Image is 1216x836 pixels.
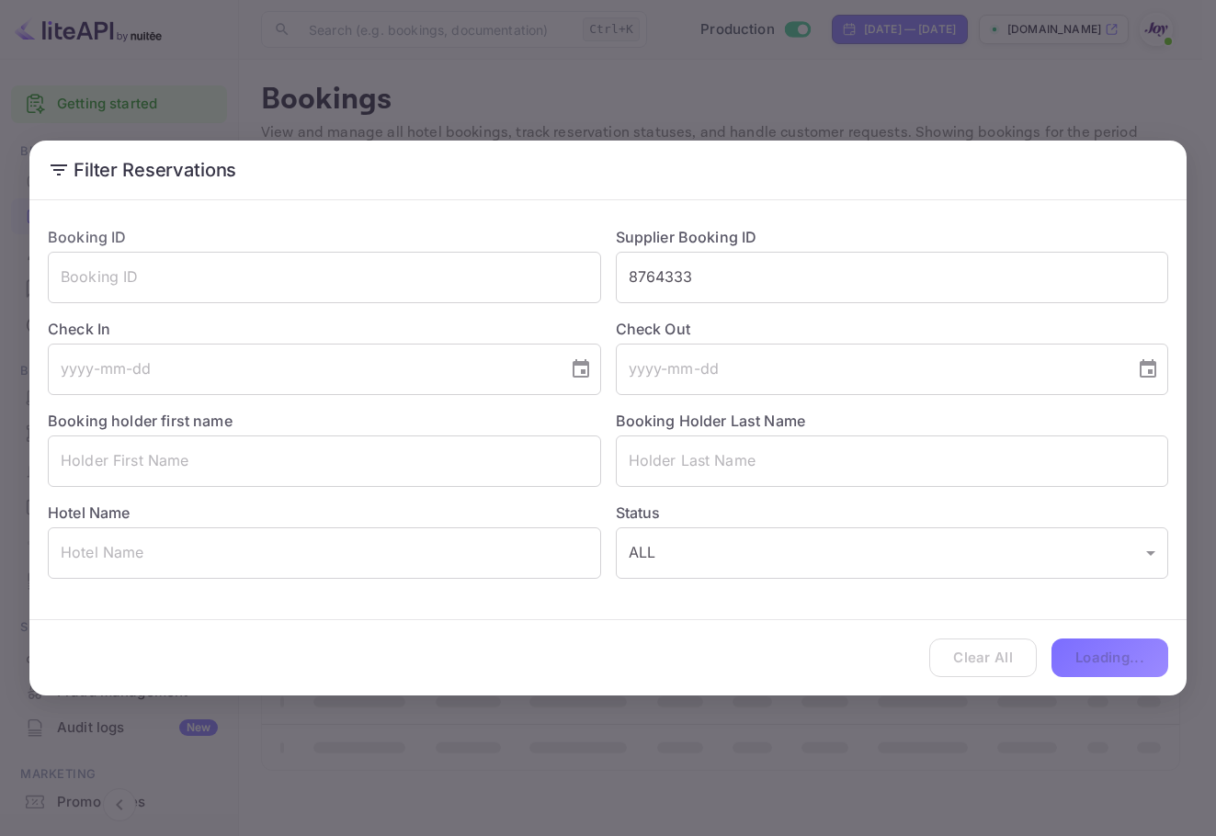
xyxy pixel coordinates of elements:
input: Booking ID [48,252,601,303]
button: Choose date [1130,351,1166,388]
input: yyyy-mm-dd [616,344,1123,395]
label: Status [616,502,1169,524]
button: Choose date [563,351,599,388]
label: Hotel Name [48,503,131,522]
label: Check In [48,318,601,340]
h2: Filter Reservations [29,141,1187,199]
input: Hotel Name [48,527,601,579]
label: Booking Holder Last Name [616,412,806,430]
input: yyyy-mm-dd [48,344,555,395]
label: Booking ID [48,228,127,246]
input: Holder First Name [48,435,601,487]
label: Supplier Booking ID [616,228,757,246]
input: Holder Last Name [616,435,1169,487]
label: Check Out [616,318,1169,340]
div: ALL [616,527,1169,579]
input: Supplier Booking ID [616,252,1169,303]
label: Booking holder first name [48,412,233,430]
